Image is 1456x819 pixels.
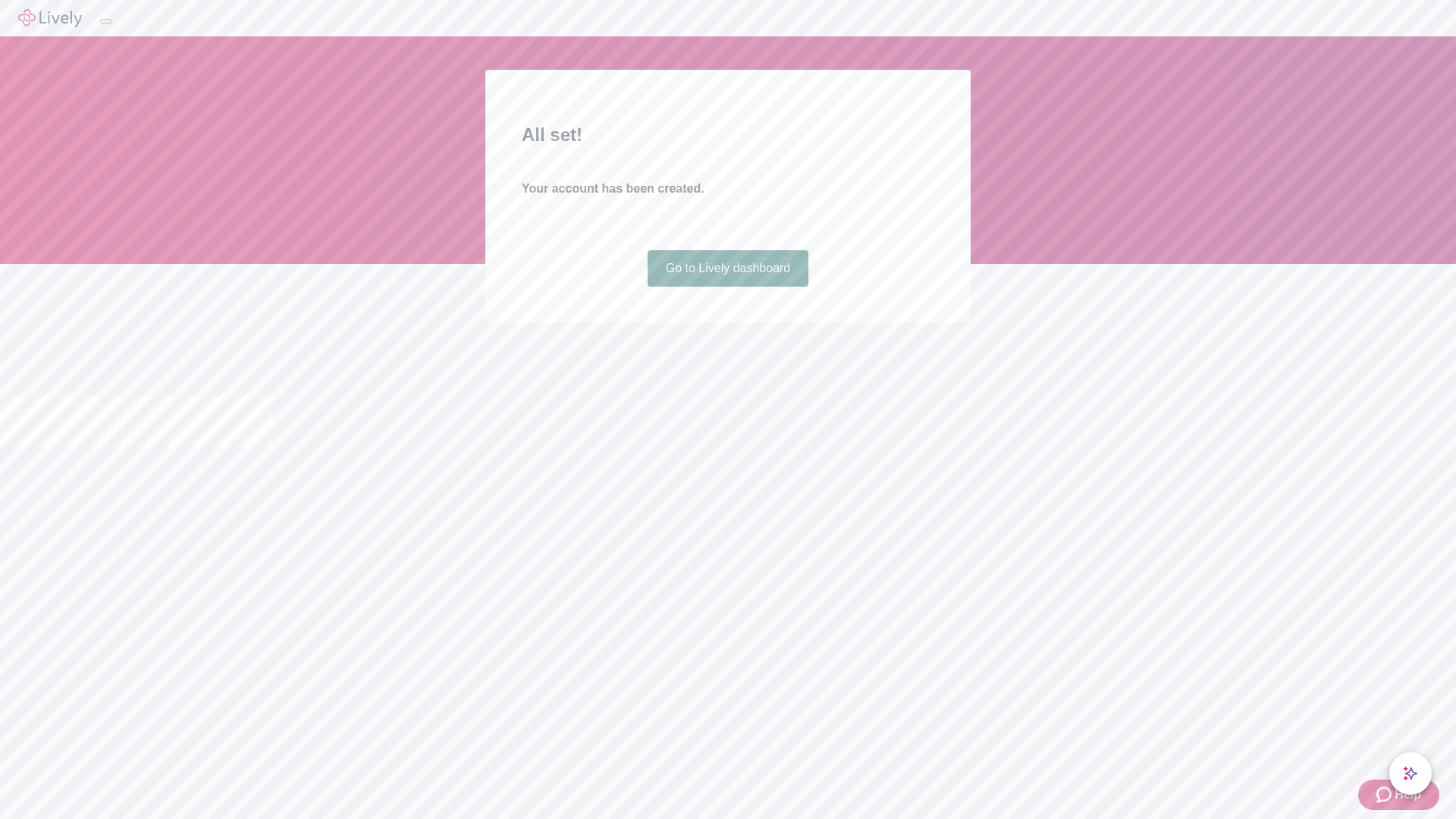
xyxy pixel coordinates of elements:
[100,19,112,24] button: Log out
[522,180,934,198] h4: Your account has been created.
[1395,786,1421,804] span: Help
[1376,786,1395,804] svg: Zendesk support icon
[1389,752,1432,795] button: chat
[522,121,934,149] h2: All set!
[18,9,82,27] img: Lively
[1403,766,1418,781] svg: Lively AI Assistant
[648,250,809,287] a: Go to Lively dashboard
[1358,780,1439,810] button: Zendesk support iconHelp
